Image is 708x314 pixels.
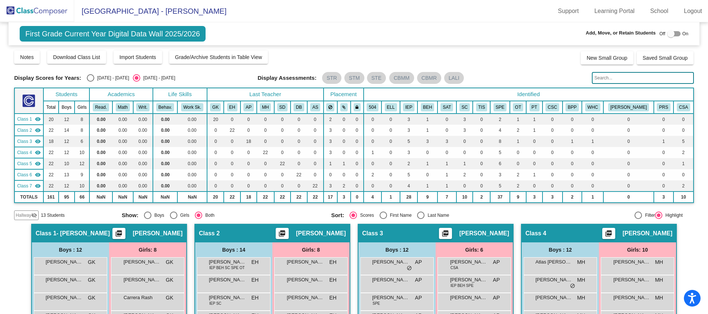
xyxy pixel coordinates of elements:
td: 0 [364,125,381,136]
th: Academics [89,88,153,101]
mat-chip: STM [344,72,364,84]
td: 4 [490,125,510,136]
td: 0 [654,147,673,158]
td: 0 [291,136,307,147]
td: 0 [473,158,490,169]
td: 0 [510,158,527,169]
td: 0.00 [153,147,177,158]
td: 0 [582,158,603,169]
td: 0 [563,158,582,169]
td: 3 [456,114,473,125]
mat-icon: picture_as_pdf [604,230,613,240]
td: 1 [582,136,603,147]
td: 0.00 [133,158,153,169]
button: GK [210,103,221,111]
td: 0.00 [133,169,153,180]
button: Print Students Details [439,228,452,239]
button: Math [116,103,130,111]
td: 0 [207,125,224,136]
td: 0.00 [89,147,112,158]
th: Students [43,88,90,101]
th: Referred to SAT [437,101,456,114]
td: 22 [43,147,59,158]
th: Placement [324,88,364,101]
td: 0 [257,125,274,136]
td: 22 [257,147,274,158]
td: 22 [43,125,59,136]
button: Notes [14,50,40,64]
td: 22 [224,125,240,136]
td: 1 [437,158,456,169]
button: PRS [657,103,670,111]
button: MH [260,103,271,111]
td: 0 [291,114,307,125]
td: 18 [43,136,59,147]
td: 3 [456,125,473,136]
td: 0 [274,147,291,158]
td: 0 [673,114,694,125]
td: 0.00 [89,114,112,125]
td: 0 [274,114,291,125]
td: 0 [526,147,542,158]
td: 0 [543,158,563,169]
button: SD [277,103,288,111]
td: 0 [207,136,224,147]
mat-icon: picture_as_pdf [114,230,123,240]
td: 0 [563,125,582,136]
td: 0.00 [89,136,112,147]
td: 3 [324,125,337,136]
td: 0 [307,136,324,147]
td: 0 [337,114,351,125]
span: Display Scores for Years: [14,75,81,81]
th: Wilson [603,101,653,114]
button: ELL [385,103,397,111]
td: 0.00 [112,169,133,180]
td: 12 [59,147,75,158]
td: Gabriella Kosegi - Gabriella Kosegi [14,114,43,125]
td: 3 [400,147,418,158]
td: 6 [490,158,510,169]
td: 0 [381,147,400,158]
button: [PERSON_NAME] [608,103,649,111]
td: 0 [381,114,400,125]
td: 0 [337,125,351,136]
td: Danielle Bartley - No Class Name [14,169,43,180]
button: CSC [545,103,559,111]
td: 0 [582,125,603,136]
td: 5 [673,136,694,147]
button: 504 [367,103,378,111]
mat-icon: visibility [35,116,41,122]
th: Counseling with Sarah [673,101,694,114]
td: 3 [417,136,437,147]
span: Display Assessments: [258,75,317,81]
button: EH [227,103,237,111]
td: 2 [490,114,510,125]
td: 0 [351,125,364,136]
td: 0.00 [153,136,177,147]
td: 0 [654,114,673,125]
th: Keep away students [324,101,337,114]
td: 20 [207,114,224,125]
a: Support [552,5,585,17]
span: Download Class List [53,54,100,60]
td: 0 [381,136,400,147]
td: 1 [526,114,542,125]
th: Eden Hertig [224,101,240,114]
td: 0 [207,147,224,158]
td: 0.00 [112,114,133,125]
td: 0 [456,136,473,147]
td: 0 [257,114,274,125]
td: 0.00 [112,147,133,158]
td: Michelle Hall - No Class Name [14,147,43,158]
td: 1 [526,125,542,136]
td: 20 [43,114,59,125]
button: TIS [476,103,487,111]
span: Class 1 [17,116,32,122]
td: 0 [257,158,274,169]
td: 1 [456,158,473,169]
th: Boys [59,101,75,114]
th: Danielle Bartley [291,101,307,114]
td: 0 [381,158,400,169]
td: 0 [207,169,224,180]
th: Life Skills [153,88,207,101]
